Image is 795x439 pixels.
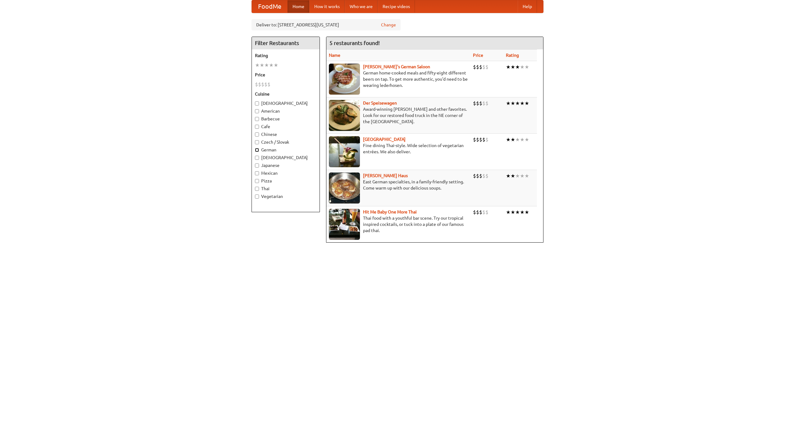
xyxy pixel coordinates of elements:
li: $ [476,100,479,107]
label: American [255,108,316,114]
li: $ [482,136,485,143]
li: $ [482,172,485,179]
a: How it works [309,0,345,13]
li: ★ [520,172,525,179]
a: Change [381,22,396,28]
a: Hit Me Baby One More Thai [363,209,417,214]
input: Japanese [255,164,259,168]
ng-pluralize: 5 restaurants found! [329,40,380,46]
input: Chinese [255,132,259,137]
li: $ [482,100,485,107]
label: [DEMOGRAPHIC_DATA] [255,155,316,161]
li: $ [261,81,264,88]
li: $ [473,136,476,143]
h4: Filter Restaurants [252,37,320,49]
label: Cafe [255,123,316,130]
li: $ [473,64,476,70]
li: ★ [515,172,520,179]
h5: Price [255,72,316,78]
li: $ [479,209,482,216]
a: Help [518,0,537,13]
li: ★ [506,209,511,216]
label: Vegetarian [255,193,316,199]
li: $ [482,64,485,70]
a: Der Speisewagen [363,101,397,105]
li: ★ [255,62,260,69]
img: babythai.jpg [329,209,360,240]
li: ★ [525,100,529,107]
li: ★ [506,100,511,107]
label: Thai [255,186,316,192]
a: [GEOGRAPHIC_DATA] [363,137,406,142]
li: ★ [525,172,529,179]
li: ★ [515,209,520,216]
a: Name [329,53,340,58]
li: $ [485,209,488,216]
li: ★ [515,100,520,107]
li: ★ [511,172,515,179]
li: ★ [515,136,520,143]
a: Recipe videos [378,0,415,13]
li: ★ [520,209,525,216]
input: Thai [255,187,259,191]
li: ★ [520,100,525,107]
a: Rating [506,53,519,58]
li: $ [476,209,479,216]
label: Barbecue [255,116,316,122]
li: ★ [269,62,274,69]
li: $ [479,64,482,70]
li: $ [485,64,488,70]
li: $ [485,172,488,179]
li: $ [479,172,482,179]
li: ★ [260,62,264,69]
a: [PERSON_NAME]'s German Saloon [363,64,430,69]
li: $ [479,100,482,107]
a: Home [288,0,309,13]
input: Pizza [255,179,259,183]
label: [DEMOGRAPHIC_DATA] [255,100,316,106]
label: Pizza [255,178,316,184]
input: Mexican [255,171,259,175]
label: Chinese [255,131,316,137]
li: $ [482,209,485,216]
img: satay.jpg [329,136,360,167]
a: Who we are [345,0,378,13]
li: ★ [511,100,515,107]
li: ★ [520,136,525,143]
li: $ [485,136,488,143]
li: ★ [525,209,529,216]
input: [DEMOGRAPHIC_DATA] [255,156,259,160]
p: German home-cooked meals and fifty-eight different beers on tap. To get more authentic, you'd nee... [329,70,468,88]
img: speisewagen.jpg [329,100,360,131]
a: [PERSON_NAME] Haus [363,173,408,178]
li: $ [476,136,479,143]
li: $ [476,64,479,70]
li: ★ [511,209,515,216]
img: esthers.jpg [329,64,360,95]
p: Fine dining Thai-style. Wide selection of vegetarian entrées. We also deliver. [329,142,468,155]
li: ★ [264,62,269,69]
li: ★ [506,64,511,70]
li: $ [476,172,479,179]
li: ★ [511,136,515,143]
li: $ [485,100,488,107]
li: $ [473,100,476,107]
input: Czech / Slovak [255,140,259,144]
li: ★ [274,62,278,69]
label: German [255,147,316,153]
a: Price [473,53,483,58]
li: ★ [525,136,529,143]
li: ★ [506,136,511,143]
li: ★ [506,172,511,179]
label: Mexican [255,170,316,176]
li: $ [258,81,261,88]
li: ★ [515,64,520,70]
label: Japanese [255,162,316,168]
h5: Cuisine [255,91,316,97]
p: Thai food with a youthful bar scene. Try our tropical inspired cocktails, or tuck into a plate of... [329,215,468,234]
li: $ [479,136,482,143]
li: ★ [511,64,515,70]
